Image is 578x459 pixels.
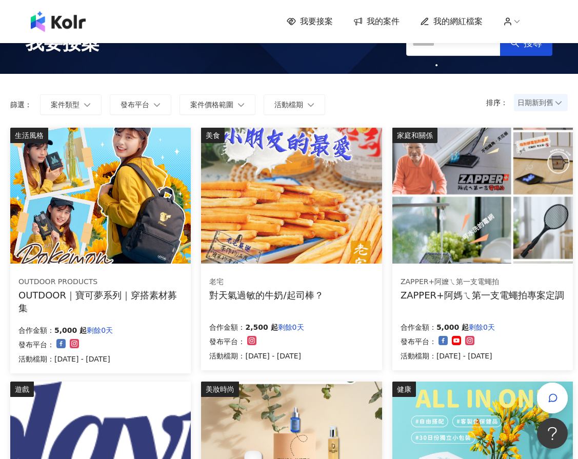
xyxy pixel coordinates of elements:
[180,94,255,115] button: 案件價格範圍
[524,37,542,49] span: 搜尋
[469,321,495,333] p: 剩餘0天
[433,16,483,27] span: 我的網紅檔案
[10,128,48,143] div: 生活風格
[201,128,225,143] div: 美食
[278,321,304,333] p: 剩餘0天
[392,382,416,397] div: 健康
[510,38,520,48] span: search
[201,128,382,264] img: 老宅牛奶棒/老宅起司棒
[10,101,32,109] p: 篩選：
[392,128,437,143] div: 家庭和關係
[517,95,564,110] span: 日期新到舊
[190,101,233,109] span: 案件價格範圍
[209,335,245,348] p: 發布平台：
[274,101,303,109] span: 活動檔期
[54,324,87,336] p: 5,000 起
[401,277,564,287] div: ZAPPER+阿嬤ㄟ第一支電蠅拍
[300,16,333,27] span: 我要接案
[537,418,568,449] iframe: Help Scout Beacon - Open
[264,94,325,115] button: 活動檔期
[401,289,564,302] div: ZAPPER+阿媽ㄟ第一支電蠅拍專案定調
[209,277,323,287] div: 老宅
[367,16,400,27] span: 我的案件
[209,350,304,362] p: 活動檔期：[DATE] - [DATE]
[10,128,191,264] img: 【OUTDOOR】寶可夢系列
[110,94,171,115] button: 發布平台
[401,350,495,362] p: 活動檔期：[DATE] - [DATE]
[420,16,483,27] a: 我的網紅檔案
[486,98,514,107] p: 排序：
[18,324,54,336] p: 合作金額：
[40,94,102,115] button: 案件類型
[87,324,113,336] p: 剩餘0天
[201,382,239,397] div: 美妝時尚
[18,277,183,287] div: OUTDOOR PRODUCTS
[500,30,552,56] button: 搜尋
[401,321,436,333] p: 合作金額：
[31,11,86,32] img: logo
[209,289,323,302] div: 對天氣過敏的牛奶/起司棒？
[436,321,469,333] p: 5,000 起
[121,101,149,109] span: 發布平台
[18,289,183,314] div: OUTDOOR｜寶可夢系列｜穿搭素材募集
[245,321,277,333] p: 2,500 起
[10,382,34,397] div: 遊戲
[392,128,573,264] img: ZAPPER+阿媽ㄟ第一支電蠅拍專案定調
[209,321,245,333] p: 合作金額：
[51,101,79,109] span: 案件類型
[18,338,54,351] p: 發布平台：
[18,353,113,365] p: 活動檔期：[DATE] - [DATE]
[287,16,333,27] a: 我要接案
[353,16,400,27] a: 我的案件
[401,335,436,348] p: 發布平台：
